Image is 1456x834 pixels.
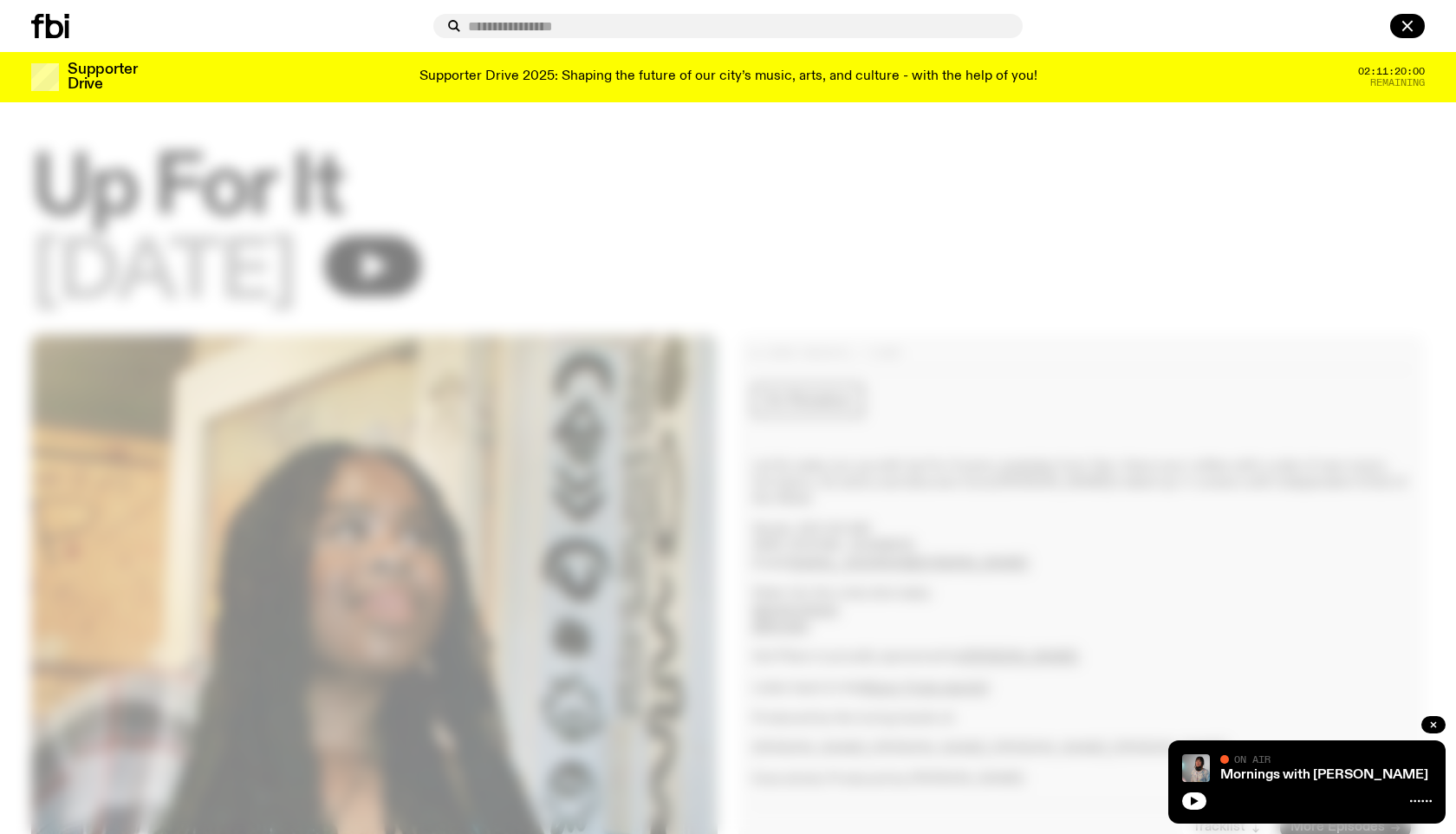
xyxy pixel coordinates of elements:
[68,62,137,92] h3: Supporter Drive
[1182,754,1210,782] img: Kana Frazer is smiling at the camera with her head tilted slightly to her left. She wears big bla...
[1220,768,1428,782] a: Mornings with [PERSON_NAME]
[1234,753,1271,765] span: On Air
[1358,67,1425,76] span: 02:11:20:00
[419,69,1037,85] p: Supporter Drive 2025: Shaping the future of our city’s music, arts, and culture - with the help o...
[1370,78,1425,88] span: Remaining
